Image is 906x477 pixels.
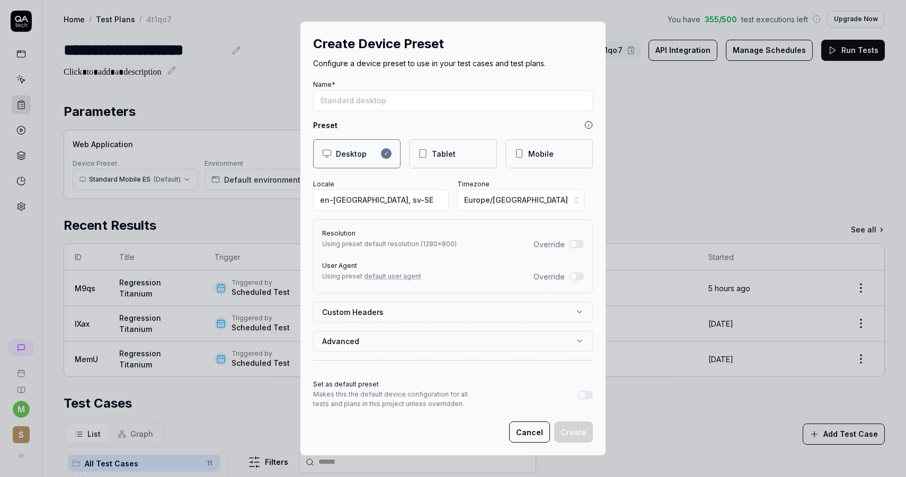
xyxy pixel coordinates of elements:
input: en-US, sv-SE [313,190,449,211]
p: Configure a device preset to use in your test cases and test plans. [313,58,593,69]
span: Using [322,240,457,248]
button: Cancel [509,421,550,443]
div: Desktop [336,148,367,159]
div: Tablet [432,148,456,159]
button: Advanced [322,331,584,351]
label: Name* [313,80,335,88]
span: default user agent [364,272,421,280]
label: Locale [313,180,334,188]
label: Timezone [457,180,490,188]
label: Custom Headers [322,307,575,318]
div: Mobile [528,148,554,159]
span: Europe/[GEOGRAPHIC_DATA] [464,194,568,205]
label: Override [534,239,565,250]
label: Set as default preset [313,380,379,388]
span: Using preset [322,272,421,280]
label: Resolution [322,229,356,237]
button: Create [554,421,593,443]
label: User Agent [322,262,357,269]
label: Override [534,271,565,282]
div: ✓ [381,148,392,159]
h2: Create Device Preset [313,34,593,53]
button: Custom Headers [322,302,584,322]
h4: Preset [313,120,337,131]
input: Standard desktop [313,90,593,111]
span: 1280 × 800 [423,240,455,248]
span: preset default resolution ( ) [342,240,457,248]
p: Makes this the default device configuration for all tests and plans in this project unless overri... [313,390,483,409]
